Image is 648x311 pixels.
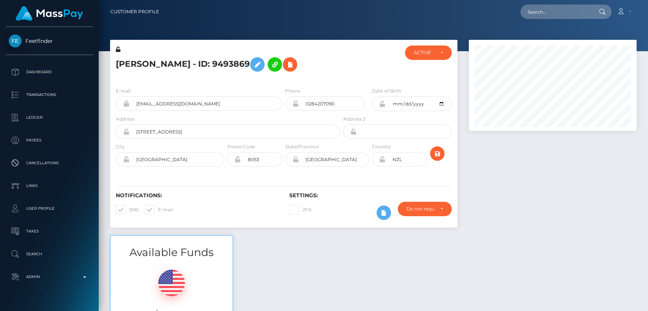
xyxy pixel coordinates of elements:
[6,245,93,264] a: Search
[6,131,93,150] a: Payees
[9,66,90,78] p: Dashboard
[372,143,391,150] label: Country
[116,143,125,150] label: City
[6,63,93,82] a: Dashboard
[110,4,159,20] a: Customer Profile
[116,88,131,94] label: E-mail
[9,135,90,146] p: Payees
[289,205,312,215] label: 2FA
[145,205,173,215] label: E-mail
[158,270,185,296] img: USD.png
[9,226,90,237] p: Taxes
[405,46,451,60] button: ACTIVE
[16,6,83,21] img: MassPay Logo
[9,203,90,214] p: User Profile
[9,180,90,192] p: Links
[6,108,93,127] a: Ledger
[9,271,90,283] p: Admin
[9,248,90,260] p: Search
[9,89,90,101] p: Transactions
[116,205,139,215] label: SMS
[398,202,451,216] button: Do not require
[6,38,93,44] span: Feetfinder
[9,157,90,169] p: Cancellations
[110,245,233,260] h3: Available Funds
[343,116,366,123] label: Address 2
[285,143,319,150] label: State/Province
[6,176,93,195] a: Links
[414,50,434,56] div: ACTIVE
[372,88,401,94] label: Date of Birth
[6,85,93,104] a: Transactions
[116,192,278,199] h6: Notifications:
[407,206,434,212] div: Do not require
[227,143,255,150] label: Postal Code
[520,5,592,19] input: Search...
[6,267,93,286] a: Admin
[6,154,93,173] a: Cancellations
[9,112,90,123] p: Ledger
[116,53,336,75] h5: [PERSON_NAME] - ID: 9493869
[116,116,134,123] label: Address
[9,35,22,47] img: Feetfinder
[6,222,93,241] a: Taxes
[6,199,93,218] a: User Profile
[289,192,451,199] h6: Settings:
[285,88,300,94] label: Phone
